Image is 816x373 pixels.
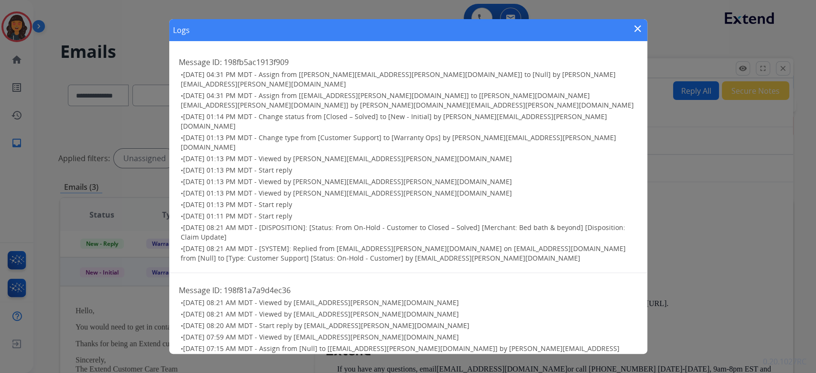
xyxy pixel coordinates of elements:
span: [DATE] 07:59 AM MDT - Viewed by [EMAIL_ADDRESS][PERSON_NAME][DOMAIN_NAME] [183,332,459,341]
h3: • [181,112,638,131]
h3: • [181,332,638,342]
p: 0.20.1027RC [763,356,806,367]
h3: • [181,298,638,307]
h1: Logs [173,24,190,36]
span: [DATE] 08:21 AM MDT - Viewed by [EMAIL_ADDRESS][PERSON_NAME][DOMAIN_NAME] [183,298,459,307]
h3: • [181,188,638,198]
span: [DATE] 01:13 PM MDT - Viewed by [PERSON_NAME][EMAIL_ADDRESS][PERSON_NAME][DOMAIN_NAME] [183,177,512,186]
h3: • [181,70,638,89]
span: [DATE] 08:21 AM MDT - Viewed by [EMAIL_ADDRESS][PERSON_NAME][DOMAIN_NAME] [183,309,459,318]
h3: • [181,244,638,263]
h3: • [181,91,638,110]
h3: • [181,154,638,164]
h3: • [181,344,638,363]
h3: • [181,165,638,175]
span: [DATE] 01:13 PM MDT - Viewed by [PERSON_NAME][EMAIL_ADDRESS][PERSON_NAME][DOMAIN_NAME] [183,188,512,197]
span: [DATE] 08:21 AM MDT - [SYSTEM]: Replied from [EMAIL_ADDRESS][PERSON_NAME][DOMAIN_NAME] on [EMAIL_... [181,244,626,263]
h3: • [181,133,638,152]
span: [DATE] 04:31 PM MDT - Assign from [[EMAIL_ADDRESS][PERSON_NAME][DOMAIN_NAME]] to [[PERSON_NAME][D... [181,91,634,110]
h3: • [181,177,638,186]
span: [DATE] 08:20 AM MDT - Start reply by [EMAIL_ADDRESS][PERSON_NAME][DOMAIN_NAME] [183,321,469,330]
span: Message ID: [179,285,222,296]
span: [DATE] 01:13 PM MDT - Start reply [183,200,292,209]
h3: • [181,200,638,209]
h3: • [181,211,638,221]
span: [DATE] 07:15 AM MDT - Assign from [Null] to [[EMAIL_ADDRESS][PERSON_NAME][DOMAIN_NAME]] by [PERSO... [181,344,620,362]
span: [DATE] 01:11 PM MDT - Start reply [183,211,292,220]
span: [DATE] 01:13 PM MDT - Viewed by [PERSON_NAME][EMAIL_ADDRESS][PERSON_NAME][DOMAIN_NAME] [183,154,512,163]
span: Message ID: [179,57,222,67]
span: [DATE] 01:13 PM MDT - Change type from [Customer Support] to [Warranty Ops] by [PERSON_NAME][EMAI... [181,133,616,152]
h3: • [181,223,638,242]
span: [DATE] 08:21 AM MDT - [DISPOSITION]: [Status: From On-Hold - Customer to Closed – Solved] [Mercha... [181,223,625,241]
h3: • [181,321,638,330]
span: [DATE] 01:14 PM MDT - Change status from [Closed – Solved] to [New - Initial] by [PERSON_NAME][EM... [181,112,607,131]
mat-icon: close [632,23,643,34]
span: 198fb5ac1913f909 [224,57,289,67]
h3: • [181,309,638,319]
span: [DATE] 01:13 PM MDT - Start reply [183,165,292,175]
span: [DATE] 04:31 PM MDT - Assign from [[PERSON_NAME][EMAIL_ADDRESS][PERSON_NAME][DOMAIN_NAME]] to [Nu... [181,70,616,88]
span: 198f81a7a9d4ec36 [224,285,291,296]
